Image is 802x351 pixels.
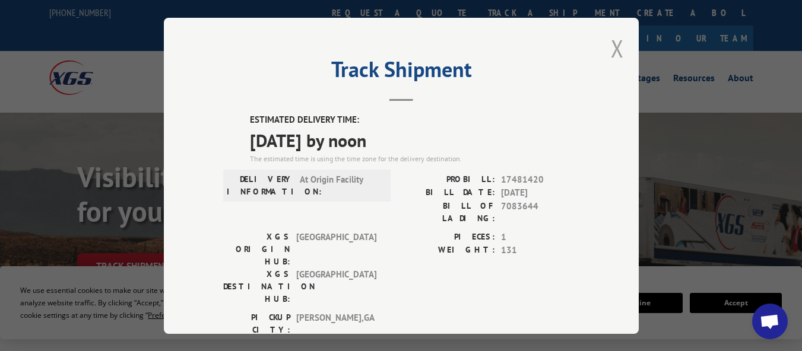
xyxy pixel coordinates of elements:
label: WEIGHT: [401,244,495,257]
span: At Origin Facility [300,173,380,197]
span: [GEOGRAPHIC_DATA] [296,230,376,267]
label: PIECES: [401,230,495,244]
span: 1 [501,230,579,244]
label: PICKUP CITY: [223,311,290,336]
span: [PERSON_NAME] , GA [296,311,376,336]
h2: Track Shipment [223,61,579,84]
label: XGS DESTINATION HUB: [223,267,290,305]
span: 17481420 [501,173,579,186]
label: PROBILL: [401,173,495,186]
span: 7083644 [501,199,579,224]
div: The estimated time is using the time zone for the delivery destination. [250,153,579,164]
span: [GEOGRAPHIC_DATA] [296,267,376,305]
label: ESTIMATED DELIVERY TIME: [250,113,579,127]
span: [DATE] by noon [250,126,579,153]
label: DELIVERY INFORMATION: [227,173,294,197]
label: BILL DATE: [401,186,495,200]
span: [DATE] [501,186,579,200]
span: 131 [501,244,579,257]
label: BILL OF LADING: [401,199,495,224]
label: XGS ORIGIN HUB: [223,230,290,267]
div: Open chat [752,304,788,339]
button: Close modal [611,33,624,64]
